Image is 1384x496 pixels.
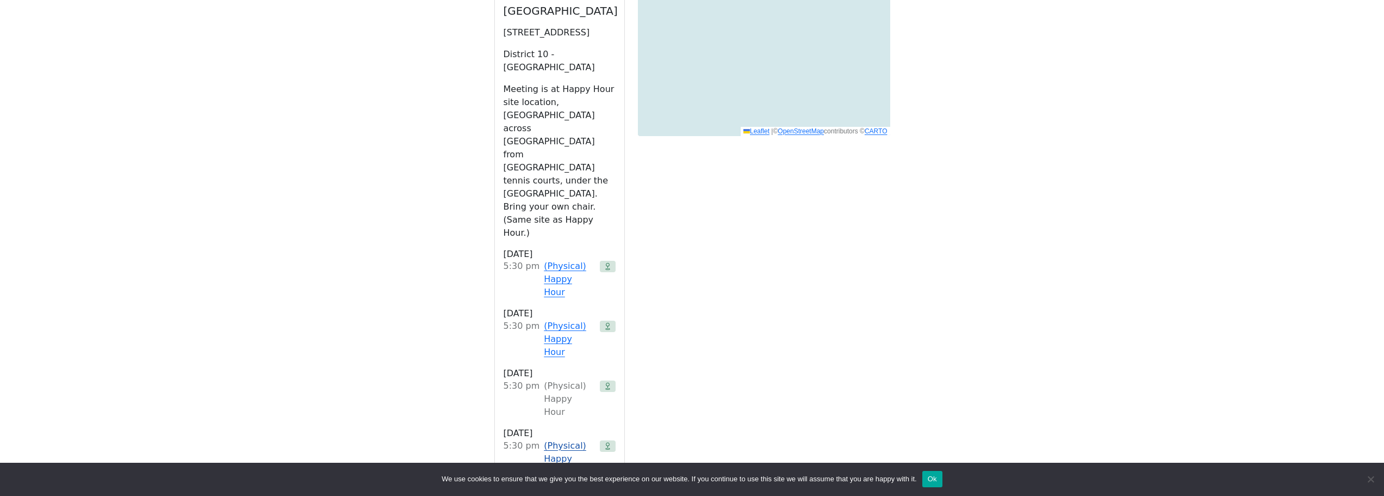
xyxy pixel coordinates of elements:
[778,127,824,135] a: OpenStreetMap
[504,320,540,359] div: 5:30 PM
[771,127,773,135] span: |
[544,379,595,419] div: (Physical) Happy Hour
[741,127,890,136] div: © contributors ©
[544,439,595,479] a: (Physical) Happy Hour
[1365,474,1376,485] span: No
[504,308,616,320] h3: [DATE]
[504,368,616,379] h3: [DATE]
[743,127,769,135] a: Leaflet
[922,471,942,487] button: Ok
[504,83,616,240] p: Meeting is at Happy Hour site location, [GEOGRAPHIC_DATA] across [GEOGRAPHIC_DATA] from [GEOGRAPH...
[865,127,888,135] a: CARTO
[544,260,595,299] a: (Physical) Happy Hour
[504,26,616,39] p: [STREET_ADDRESS]
[504,379,540,419] div: 5:30 PM
[504,427,616,439] h3: [DATE]
[504,48,616,74] p: District 10 - [GEOGRAPHIC_DATA]
[504,248,616,260] h3: [DATE]
[504,260,540,299] div: 5:30 PM
[544,320,595,359] a: (Physical) Happy Hour
[504,439,540,479] div: 5:30 PM
[442,474,916,485] span: We use cookies to ensure that we give you the best experience on our website. If you continue to ...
